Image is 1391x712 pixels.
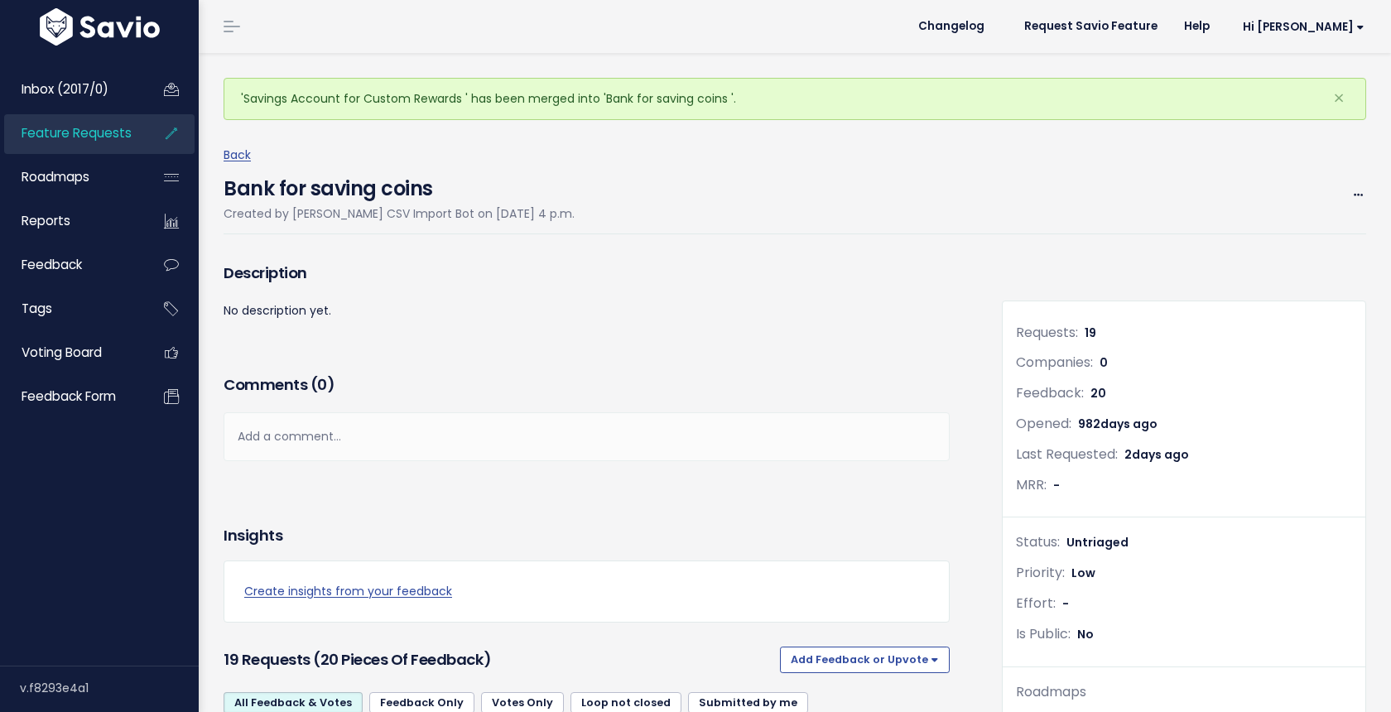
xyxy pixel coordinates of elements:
a: Help [1171,14,1223,39]
span: Untriaged [1066,534,1129,551]
div: Roadmaps [1016,681,1352,705]
span: Feedback [22,256,82,273]
div: Add a comment... [224,412,950,461]
span: Low [1071,565,1095,581]
span: - [1062,595,1069,612]
span: Companies: [1016,353,1093,372]
a: Feedback form [4,378,137,416]
h3: Description [224,262,950,285]
span: × [1333,84,1345,112]
span: Is Public: [1016,624,1071,643]
span: - [1053,477,1060,493]
span: Reports [22,212,70,229]
span: 2 [1124,446,1189,463]
span: Requests: [1016,323,1078,342]
a: Inbox (2017/0) [4,70,137,108]
span: MRR: [1016,475,1047,494]
span: Feedback form [22,387,116,405]
span: Feedback: [1016,383,1084,402]
span: 0 [1100,354,1108,371]
a: Voting Board [4,334,137,372]
h3: 19 Requests (20 pieces of Feedback) [224,648,773,671]
span: Priority: [1016,563,1065,582]
span: Inbox (2017/0) [22,80,108,98]
a: Back [224,147,251,163]
a: Request Savio Feature [1011,14,1171,39]
h3: Insights [224,524,282,547]
div: 'Savings Account for Custom Rewards ' has been merged into 'Bank for saving coins '. [224,78,1366,120]
span: Tags [22,300,52,317]
span: Status: [1016,532,1060,551]
a: Feature Requests [4,114,137,152]
span: 982 [1078,416,1158,432]
button: Close [1316,79,1361,118]
span: Effort: [1016,594,1056,613]
span: No [1077,626,1094,642]
span: days ago [1132,446,1189,463]
p: No description yet. [224,301,950,321]
span: Feature Requests [22,124,132,142]
span: days ago [1100,416,1158,432]
a: Create insights from your feedback [244,581,929,602]
span: 19 [1085,325,1096,341]
span: Created by [PERSON_NAME] CSV Import Bot on [DATE] 4 p.m. [224,205,575,222]
a: Reports [4,202,137,240]
button: Add Feedback or Upvote [780,647,950,673]
div: v.f8293e4a1 [20,666,199,710]
span: Changelog [918,21,984,32]
a: Hi [PERSON_NAME] [1223,14,1378,40]
span: Hi [PERSON_NAME] [1243,21,1365,33]
a: Tags [4,290,137,328]
span: Voting Board [22,344,102,361]
span: Opened: [1016,414,1071,433]
img: logo-white.9d6f32f41409.svg [36,8,164,46]
span: 20 [1090,385,1106,402]
span: Last Requested: [1016,445,1118,464]
span: Roadmaps [22,168,89,185]
h4: Bank for saving coins [224,166,575,204]
a: Feedback [4,246,137,284]
span: 0 [317,374,327,395]
a: Roadmaps [4,158,137,196]
h3: Comments ( ) [224,373,950,397]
